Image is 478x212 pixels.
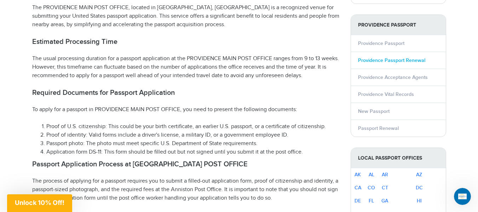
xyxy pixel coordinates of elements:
[32,88,340,97] h2: Required Documents for Passport Application
[355,172,361,178] a: AK
[358,57,425,63] a: Providence Passport Renewal
[381,198,388,204] a: GA
[454,188,471,205] iframe: Intercom live chat
[358,108,390,114] a: New Passport
[32,177,340,202] p: The process of applying for a passport requires you to submit a filled-out application form, proo...
[46,139,340,148] li: Passport photo: The photo must meet specific U.S. Department of State requirements.
[358,91,414,97] a: Providence Vital Records
[46,122,340,131] li: Proof of U.S. citizenship: This could be your birth certificate, an earlier U.S. passport, or a c...
[351,148,446,168] strong: Local Passport Offices
[32,4,340,29] p: The PROVIDENCE MAIN POST OFFICE, located in [GEOGRAPHIC_DATA], [GEOGRAPHIC_DATA] is a recognized ...
[358,125,399,131] a: Passport Renewal
[382,172,388,178] a: AR
[355,198,361,204] a: DE
[32,105,340,114] p: To apply for a passport in PROVIDENCE MAIN POST OFFICE, you need to present the following documents:
[369,172,374,178] a: AL
[46,131,340,139] li: Proof of identity: Valid forms include a driver's license, a military ID, or a government employe...
[15,199,64,206] span: Unlock 10% Off!
[358,74,428,80] a: Providence Acceptance Agents
[32,38,340,46] h2: Estimated Processing Time
[417,198,422,204] a: HI
[351,15,446,35] strong: Providence Passport
[358,40,404,46] a: Providence Passport
[416,185,423,191] a: DC
[7,194,72,212] div: Unlock 10% Off!
[32,160,340,168] h2: Passport Application Process at [GEOGRAPHIC_DATA] POST OFFICE
[382,185,388,191] a: CT
[32,55,340,80] p: The usual processing duration for a passport application at the PROVIDENCE MAIN POST OFFICE range...
[369,198,374,204] a: FL
[368,185,375,191] a: CO
[416,172,422,178] a: AZ
[355,185,361,191] a: CA
[46,148,340,156] li: Application form DS-11: This form should be filled out but not signed until you submit it at the ...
